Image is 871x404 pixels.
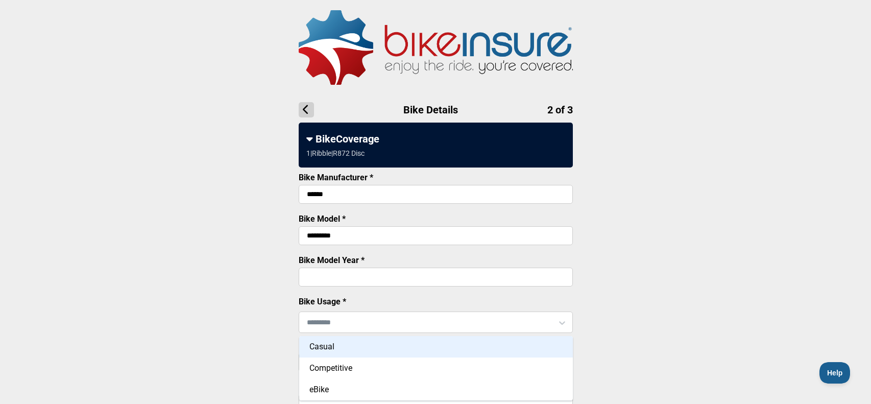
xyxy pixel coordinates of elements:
[299,382,370,392] label: Bike Serial Number
[299,336,573,358] div: Casual
[547,104,573,116] span: 2 of 3
[299,379,573,400] div: eBike
[819,362,851,384] iframe: Toggle Customer Support
[299,102,573,117] h1: Bike Details
[299,297,346,306] label: Bike Usage *
[299,214,346,224] label: Bike Model *
[299,358,573,379] div: Competitive
[299,341,378,350] label: Bike Purchase Price *
[306,149,365,157] div: 1 | Ribble | R872 Disc
[299,255,365,265] label: Bike Model Year *
[299,173,373,182] label: Bike Manufacturer *
[306,133,565,145] div: BikeCoverage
